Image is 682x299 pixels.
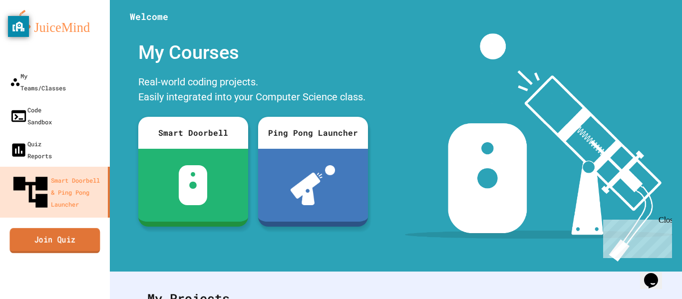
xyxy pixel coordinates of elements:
div: Code Sandbox [10,104,52,128]
button: privacy banner [8,16,29,37]
img: ppl-with-ball.png [291,165,335,205]
div: Ping Pong Launcher [258,117,368,149]
div: Chat with us now!Close [4,4,69,63]
img: logo-orange.svg [10,10,100,36]
iframe: chat widget [599,216,672,258]
div: My Teams/Classes [10,70,66,94]
div: Smart Doorbell [138,117,248,149]
img: sdb-white.svg [179,165,207,205]
div: Smart Doorbell & Ping Pong Launcher [10,172,104,213]
div: Quiz Reports [10,138,52,162]
img: banner-image-my-projects.png [405,33,673,262]
div: Real-world coding projects. Easily integrated into your Computer Science class. [133,72,373,109]
iframe: chat widget [640,259,672,289]
div: My Courses [133,33,373,72]
a: Join Quiz [9,228,100,253]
